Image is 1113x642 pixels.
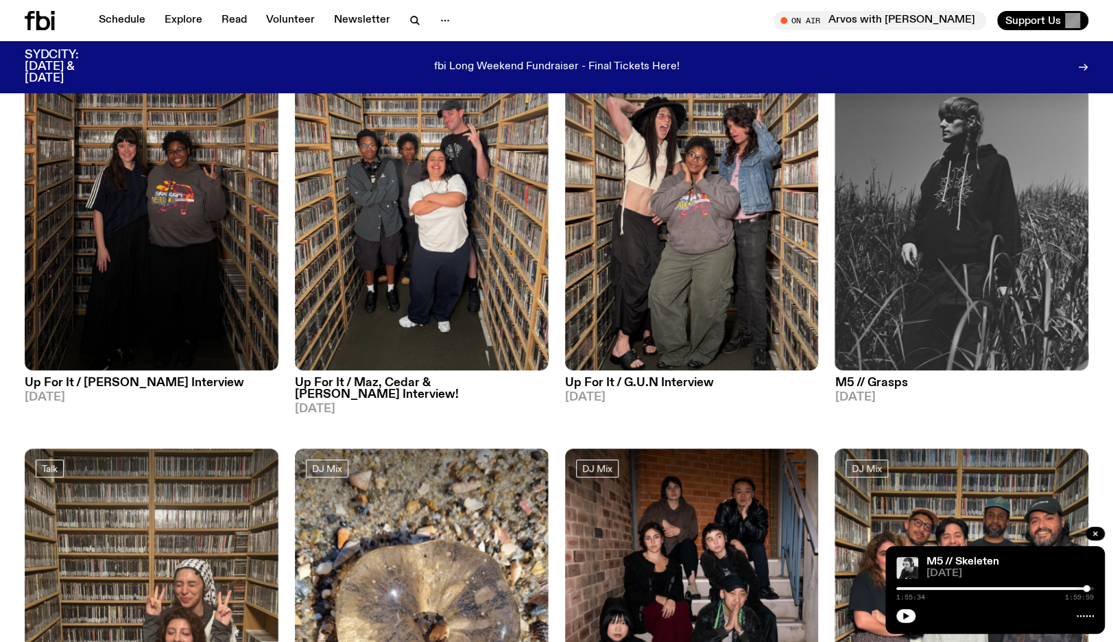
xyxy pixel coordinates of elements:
[576,460,619,477] a: DJ Mix
[565,377,819,389] h3: Up For It / G.U.N Interview
[295,370,549,415] a: Up For It / Maz, Cedar & [PERSON_NAME] Interview![DATE]
[25,370,278,403] a: Up For It / [PERSON_NAME] Interview[DATE]
[565,370,819,403] a: Up For It / G.U.N Interview[DATE]
[295,403,549,415] span: [DATE]
[25,392,278,403] span: [DATE]
[896,594,925,601] span: 1:55:34
[835,370,1088,403] a: M5 // Grasps[DATE]
[91,11,154,30] a: Schedule
[1005,14,1061,27] span: Support Us
[42,463,58,473] span: Talk
[326,11,398,30] a: Newsletter
[565,392,819,403] span: [DATE]
[25,49,112,84] h3: SYDCITY: [DATE] & [DATE]
[774,11,986,30] button: On AirArvos with [PERSON_NAME]
[835,392,1088,403] span: [DATE]
[997,11,1088,30] button: Support Us
[36,460,64,477] a: Talk
[926,556,999,567] a: M5 // Skeleten
[926,569,1094,579] span: [DATE]
[1065,594,1094,601] span: 1:59:59
[213,11,255,30] a: Read
[852,463,882,473] span: DJ Mix
[156,11,211,30] a: Explore
[258,11,323,30] a: Volunteer
[312,463,342,473] span: DJ Mix
[25,377,278,389] h3: Up For It / [PERSON_NAME] Interview
[835,377,1088,389] h3: M5 // Grasps
[434,61,680,73] p: fbi Long Weekend Fundraiser - Final Tickets Here!
[582,463,612,473] span: DJ Mix
[306,460,348,477] a: DJ Mix
[846,460,888,477] a: DJ Mix
[295,377,549,401] h3: Up For It / Maz, Cedar & [PERSON_NAME] Interview!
